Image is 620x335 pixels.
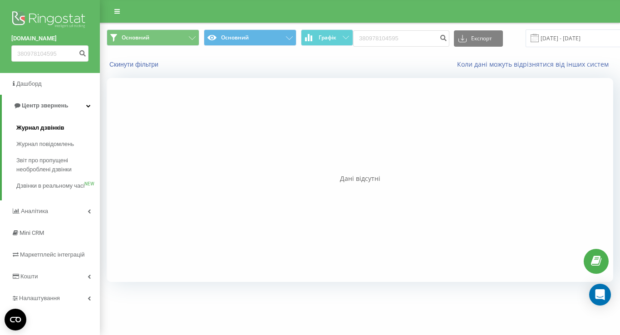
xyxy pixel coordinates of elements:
button: Основний [107,29,199,46]
button: Open CMP widget [5,309,26,330]
span: Налаштування [19,295,60,301]
a: [DOMAIN_NAME] [11,34,89,43]
a: Центр звернень [2,95,100,117]
input: Пошук за номером [11,45,89,62]
span: Кошти [20,273,38,280]
span: Дашборд [16,80,42,87]
div: Дані відсутні [107,174,613,183]
a: Дзвінки в реальному часіNEW [16,178,100,194]
span: Дзвінки в реальному часі [16,181,84,190]
input: Пошук за номером [353,30,449,47]
span: Центр звернень [22,102,68,109]
img: Ringostat logo [11,9,89,32]
a: Журнал повідомлень [16,136,100,152]
div: Open Intercom Messenger [589,284,611,306]
button: Основний [204,29,296,46]
button: Експорт [454,30,503,47]
span: Графік [319,34,336,41]
span: Журнал дзвінків [16,123,64,132]
button: Графік [301,29,353,46]
span: Маркетплейс інтеграцій [20,251,85,258]
a: Журнал дзвінків [16,120,100,136]
a: Коли дані можуть відрізнятися вiд інших систем [457,60,613,68]
span: Звіт про пропущені необроблені дзвінки [16,156,95,174]
button: Скинути фільтри [107,60,163,68]
span: Аналiтика [21,208,48,214]
span: Журнал повідомлень [16,140,74,149]
a: Звіт про пропущені необроблені дзвінки [16,152,100,178]
span: Основний [122,34,149,41]
span: Mini CRM [20,229,44,236]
